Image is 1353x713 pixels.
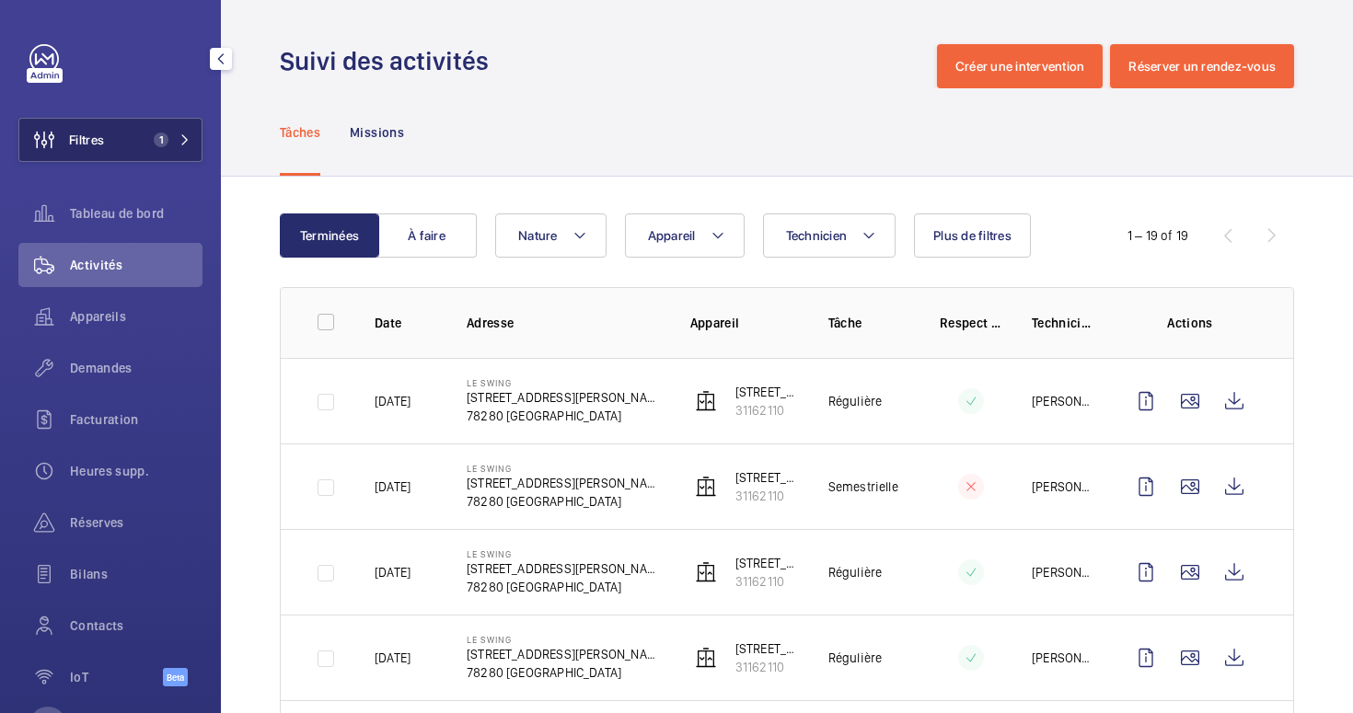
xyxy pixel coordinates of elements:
h1: Suivi des activités [280,44,500,78]
p: [STREET_ADDRESS][PERSON_NAME] [735,639,799,658]
p: 78280 [GEOGRAPHIC_DATA] [467,492,661,511]
span: Réserves [70,513,202,532]
button: Technicien [763,213,896,258]
p: [PERSON_NAME] [1032,392,1094,410]
p: [DATE] [375,563,411,581]
p: [STREET_ADDRESS][PERSON_NAME] [735,383,799,401]
p: [PERSON_NAME] [1032,649,1094,667]
p: LE SWING [467,463,661,474]
span: Appareils [70,307,202,326]
p: 31162110 [735,487,799,505]
p: LE SWING [467,548,661,559]
span: IoT [70,668,163,686]
button: Plus de filtres [914,213,1031,258]
span: Activités [70,256,202,274]
p: LE SWING [467,634,661,645]
p: Tâches [280,123,320,142]
span: Plus de filtres [933,228,1012,243]
button: Nature [495,213,607,258]
p: [DATE] [375,477,411,496]
p: [STREET_ADDRESS][PERSON_NAME] [467,474,661,492]
p: 31162110 [735,658,799,676]
p: [DATE] [375,392,411,410]
span: 1 [154,132,168,147]
p: 78280 [GEOGRAPHIC_DATA] [467,663,661,682]
p: Semestrielle [828,477,898,496]
p: Technicien [1032,314,1094,332]
p: Régulière [828,392,883,410]
button: Créer une intervention [937,44,1104,88]
span: Beta [163,668,188,686]
p: [STREET_ADDRESS][PERSON_NAME] [735,554,799,572]
p: Adresse [467,314,661,332]
button: Appareil [625,213,745,258]
span: Contacts [70,616,202,635]
span: Filtres [69,131,104,149]
span: Nature [518,228,558,243]
button: À faire [377,213,477,258]
span: Bilans [70,565,202,583]
p: [PERSON_NAME] [1032,563,1094,581]
button: Réserver un rendez-vous [1110,44,1294,88]
p: 31162110 [735,572,799,591]
img: elevator.svg [695,561,717,583]
p: [STREET_ADDRESS][PERSON_NAME] [467,559,661,578]
p: LE SWING [467,377,661,388]
p: Actions [1124,314,1256,332]
p: Régulière [828,563,883,581]
img: elevator.svg [695,476,717,498]
div: 1 – 19 of 19 [1127,226,1188,245]
span: Technicien [786,228,848,243]
p: [PERSON_NAME] [1032,477,1094,496]
button: Terminées [280,213,379,258]
img: elevator.svg [695,647,717,669]
p: Régulière [828,649,883,667]
p: 31162110 [735,401,799,420]
span: Demandes [70,359,202,377]
button: Filtres1 [18,118,202,162]
p: 78280 [GEOGRAPHIC_DATA] [467,578,661,596]
span: Facturation [70,410,202,429]
p: [STREET_ADDRESS][PERSON_NAME] [467,645,661,663]
span: Heures supp. [70,462,202,480]
p: Appareil [690,314,799,332]
p: 78280 [GEOGRAPHIC_DATA] [467,407,661,425]
p: [STREET_ADDRESS][PERSON_NAME] [467,388,661,407]
p: [DATE] [375,649,411,667]
img: elevator.svg [695,390,717,412]
span: Appareil [648,228,696,243]
p: Missions [350,123,404,142]
p: [STREET_ADDRESS][PERSON_NAME] [735,468,799,487]
p: Respect délai [940,314,1002,332]
span: Tableau de bord [70,204,202,223]
p: Date [375,314,437,332]
p: Tâche [828,314,910,332]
